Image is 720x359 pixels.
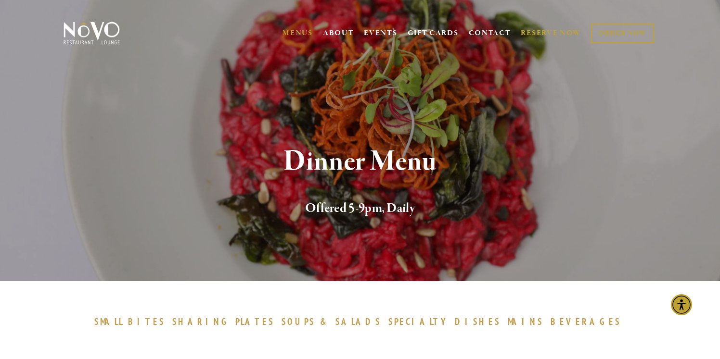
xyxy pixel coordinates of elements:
[282,316,386,327] a: SOUPS&SALADS
[551,316,626,327] a: BEVERAGES
[79,198,641,219] h2: Offered 5-9pm, Daily
[94,316,123,327] span: SMALL
[455,316,501,327] span: DISHES
[408,24,459,42] a: GIFT CARDS
[388,316,505,327] a: SPECIALTYDISHES
[508,316,549,327] a: MAINS
[364,28,397,38] a: EVENTS
[508,316,544,327] span: MAINS
[172,316,279,327] a: SHARINGPLATES
[79,146,641,177] h1: Dinner Menu
[128,316,165,327] span: BITES
[551,316,621,327] span: BEVERAGES
[335,316,382,327] span: SALADS
[521,24,581,42] a: RESERVE NOW
[235,316,274,327] span: PLATES
[388,316,450,327] span: SPECIALTY
[172,316,231,327] span: SHARING
[671,294,692,315] div: Accessibility Menu
[62,21,122,45] img: Novo Restaurant &amp; Lounge
[282,316,315,327] span: SOUPS
[323,28,354,38] a: ABOUT
[94,316,170,327] a: SMALLBITES
[469,24,511,42] a: CONTACT
[283,28,313,38] a: MENUS
[591,24,654,43] a: ORDER NOW
[320,316,331,327] span: &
